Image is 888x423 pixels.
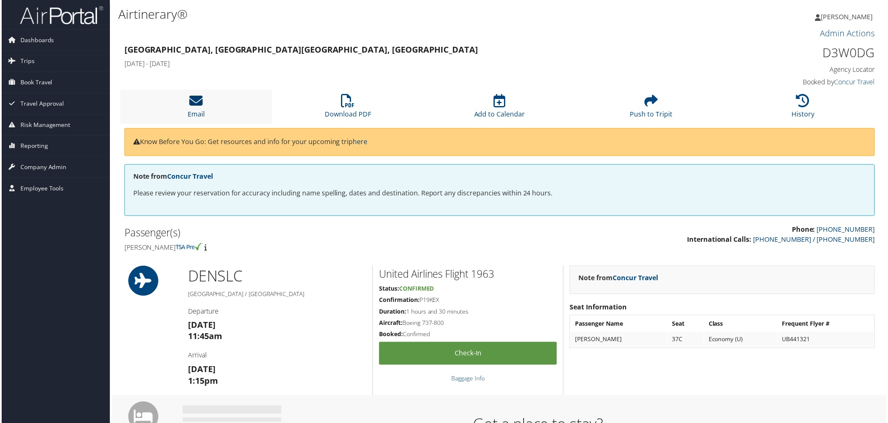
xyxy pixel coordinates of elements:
a: Email [187,99,204,119]
h4: Arrival [187,352,366,361]
span: Risk Management [19,115,69,136]
strong: Booked: [379,332,403,339]
strong: [GEOGRAPHIC_DATA], [GEOGRAPHIC_DATA] [GEOGRAPHIC_DATA], [GEOGRAPHIC_DATA] [123,44,478,56]
strong: Phone: [794,225,817,235]
td: [PERSON_NAME] [572,333,668,348]
h5: [GEOGRAPHIC_DATA] / [GEOGRAPHIC_DATA] [187,291,366,299]
h5: Confirmed [379,332,557,340]
img: tsa-precheck.png [175,244,202,251]
h1: D3W0DG [698,44,877,62]
strong: Seat Information [570,304,628,313]
h1: Airtinerary® [117,5,628,23]
h1: DEN SLC [187,267,366,288]
span: Employee Tools [19,179,62,200]
span: Company Admin [19,157,65,178]
a: Download PDF [324,99,371,119]
p: Know Before You Go: Get resources and info for your upcoming trip [132,137,868,148]
span: Dashboards [19,30,53,51]
th: Class [706,317,779,332]
span: Travel Approval [19,94,63,114]
img: airportal-logo.png [18,5,102,25]
td: UB441321 [780,333,875,348]
strong: Aircraft: [379,320,402,328]
span: [PERSON_NAME] [823,12,875,21]
a: Concur Travel [613,274,659,284]
strong: International Calls: [688,236,753,245]
strong: Confirmation: [379,297,420,305]
strong: [DATE] [187,365,215,376]
span: Book Travel [19,72,51,93]
h5: Boeing 737-800 [379,320,557,328]
strong: Status: [379,286,399,294]
th: Frequent Flyer # [780,317,875,332]
span: Confirmed [399,286,434,294]
strong: 11:45am [187,332,221,343]
h5: P19KEX [379,297,557,305]
p: Please review your reservation for accuracy including name spelling, dates and destination. Repor... [132,189,868,200]
strong: Note from [579,274,659,284]
a: Baggage Info [452,376,485,384]
h4: Booked by [698,78,877,87]
h2: Passenger(s) [123,226,494,241]
a: Concur Travel [166,172,212,182]
h4: [PERSON_NAME] [123,244,494,253]
h4: Agency Locator [698,65,877,74]
a: History [793,99,816,119]
a: Admin Actions [822,28,877,39]
a: Add to Calendar [474,99,525,119]
a: [PERSON_NAME] [817,4,883,29]
h4: [DATE] - [DATE] [123,59,685,68]
td: 37C [669,333,705,348]
a: here [353,138,367,147]
h4: Departure [187,308,366,317]
span: Reporting [19,136,46,157]
strong: [DATE] [187,320,215,332]
a: Concur Travel [836,78,877,87]
th: Passenger Name [572,317,668,332]
a: [PHONE_NUMBER] [819,225,877,235]
th: Seat [669,317,705,332]
a: [PHONE_NUMBER] / [PHONE_NUMBER] [755,236,877,245]
a: Push to Tripit [631,99,674,119]
strong: Duration: [379,309,406,317]
td: Economy (U) [706,333,779,348]
strong: Note from [132,172,212,182]
strong: 1:15pm [187,377,217,388]
h5: 1 hours and 30 minutes [379,309,557,317]
a: Check-in [379,343,557,366]
h2: United Airlines Flight 1963 [379,268,557,282]
span: Trips [19,51,33,72]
